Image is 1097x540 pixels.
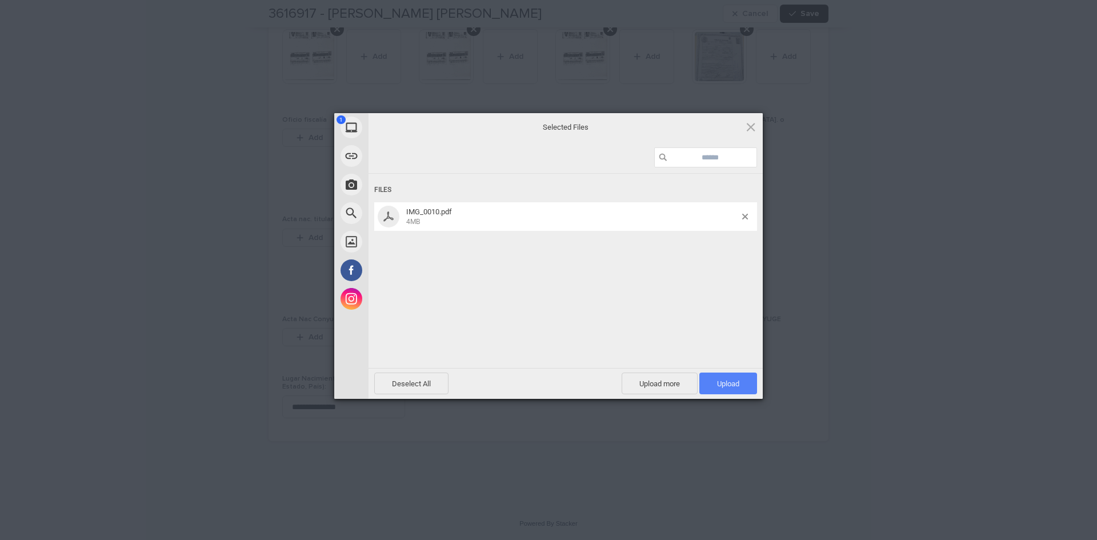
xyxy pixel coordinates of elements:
div: My Device [334,113,471,142]
div: Facebook [334,256,471,285]
span: IMG_0010.pdf [403,207,742,226]
div: Link (URL) [334,142,471,170]
div: Web Search [334,199,471,227]
span: Upload [717,379,739,388]
span: Click here or hit ESC to close picker [744,121,757,133]
div: Instagram [334,285,471,313]
span: IMG_0010.pdf [406,207,452,216]
div: Take Photo [334,170,471,199]
span: Upload [699,373,757,394]
div: Files [374,179,757,201]
span: 1 [337,115,346,124]
span: Deselect All [374,373,449,394]
span: Upload more [622,373,698,394]
span: 4MB [406,218,420,226]
span: Selected Files [451,122,680,132]
div: Unsplash [334,227,471,256]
